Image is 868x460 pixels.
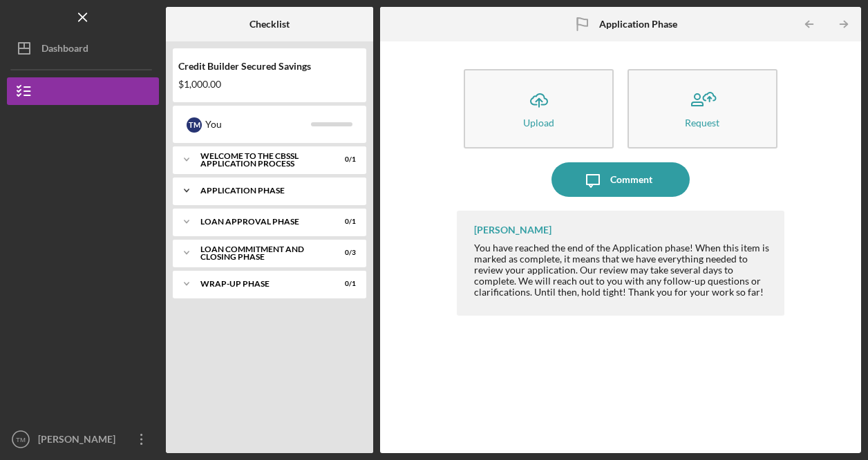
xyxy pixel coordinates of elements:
div: You have reached the end of the Application phase! When this item is marked as complete, it means... [474,242,770,298]
div: Wrap-Up Phase [200,280,321,288]
b: Application Phase [599,19,677,30]
div: [PERSON_NAME] [35,425,124,457]
div: Application Phase [200,186,349,195]
div: 0 / 1 [331,218,356,226]
div: Dashboard [41,35,88,66]
div: Comment [610,162,652,197]
button: TM[PERSON_NAME] [7,425,159,453]
div: 0 / 3 [331,249,356,257]
div: Loan Approval Phase [200,218,321,226]
div: Credit Builder Secured Savings [178,61,361,72]
button: Request [628,69,777,148]
div: Welcome to the CBSSL Application Process [200,152,321,168]
button: Comment [551,162,690,197]
div: You [205,113,311,136]
div: Loan Commitment and Closing Phase [200,245,321,261]
button: Dashboard [7,35,159,62]
b: Checklist [249,19,290,30]
div: [PERSON_NAME] [474,224,551,236]
div: $1,000.00 [178,79,361,90]
button: Upload [464,69,614,148]
div: Request [685,117,719,128]
div: Upload [523,117,554,128]
div: T M [187,117,202,133]
div: 0 / 1 [331,280,356,288]
text: TM [16,436,26,443]
div: 0 / 1 [331,155,356,164]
